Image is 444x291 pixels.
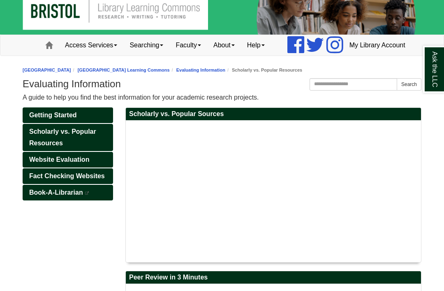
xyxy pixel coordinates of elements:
[225,66,302,74] li: Scholarly vs. Popular Resources
[397,78,421,91] button: Search
[29,172,105,179] span: Fact Checking Websites
[78,68,170,72] a: [GEOGRAPHIC_DATA] Learning Commons
[59,35,123,56] a: Access Services
[29,189,83,196] span: Book-A-Librarian
[29,128,96,147] span: Scholarly vs. Popular Resources
[169,35,207,56] a: Faculty
[241,35,271,56] a: Help
[29,112,77,119] span: Getting Started
[23,66,421,74] nav: breadcrumb
[207,35,241,56] a: About
[23,168,113,184] a: Fact Checking Websites
[85,191,90,195] i: This link opens in a new window
[23,124,113,151] a: Scholarly vs. Popular Resources
[23,152,113,168] a: Website Evaluation
[126,271,421,284] h2: Peer Review in 3 Minutes
[23,94,259,101] span: A guide to help you find the best information for your academic research projects.
[23,68,71,72] a: [GEOGRAPHIC_DATA]
[23,78,421,90] h1: Evaluating Information
[126,108,421,121] h2: Scholarly vs. Popular Sources
[343,35,412,56] a: My Library Account
[29,156,89,163] span: Website Evaluation
[23,185,113,200] a: Book-A-Librarian
[123,35,169,56] a: Searching
[23,107,113,123] a: Getting Started
[23,107,113,200] div: Guide Pages
[176,68,225,72] a: Evaluating Information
